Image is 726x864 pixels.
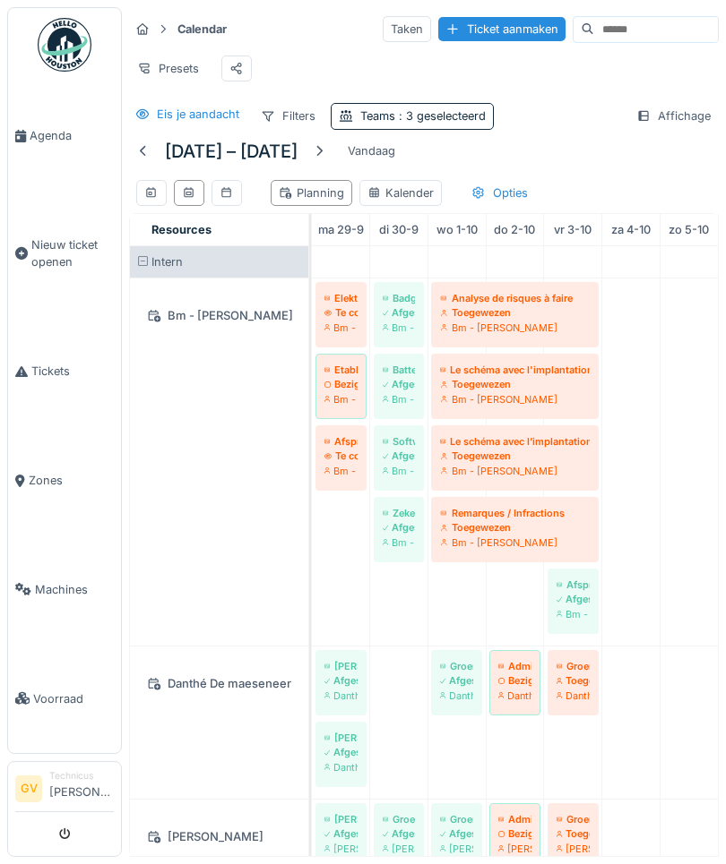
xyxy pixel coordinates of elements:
[383,16,431,42] div: Taken
[8,317,121,426] a: Tickets
[324,812,358,826] div: [PERSON_NAME] en aflopen
[557,689,590,703] div: Danthé De maeseneer
[383,305,415,320] div: Afgesloten
[129,56,207,81] div: Presets
[38,18,91,72] img: Badge_color-CXgf-gQk.svg
[557,812,590,826] div: Groenonderhoud [DATE]
[498,812,532,826] div: Administratie, opkuis hangar, diversen [DATE]
[440,659,473,673] div: Groenonderhoud Blok A30 en C[DATE]
[440,506,590,520] div: Remarques / Infractions
[15,769,114,812] a: GV Technicus[PERSON_NAME]
[383,535,415,550] div: Bm - [PERSON_NAME]
[30,127,114,144] span: Agenda
[324,659,358,673] div: [PERSON_NAME] en aflopen
[498,826,532,841] div: Bezig
[324,464,358,478] div: Bm - [PERSON_NAME]
[498,842,532,856] div: [PERSON_NAME]
[8,191,121,317] a: Nieuw ticket openen
[440,812,473,826] div: Groenonderhoud Blok A30 en C[DATE]
[324,745,358,759] div: Afgesloten
[498,673,532,688] div: Bezig
[341,139,402,163] div: Vandaag
[383,812,415,826] div: Groenonderhoud 2 x per maand vanaf mei tot en met oktober
[440,689,473,703] div: Danthé De maeseneer
[375,218,423,242] a: 30 september 2025
[498,689,532,703] div: Danthé De maeseneer
[440,520,590,535] div: Toegewezen
[440,673,473,688] div: Afgesloten
[324,363,358,377] div: Etablissement des plans électriques au siège
[31,236,114,270] span: Nieuw ticket openen
[440,291,590,305] div: Analyse de risques à faire
[324,392,358,406] div: Bm - [PERSON_NAME]
[440,842,473,856] div: [PERSON_NAME]
[440,826,473,841] div: Afgesloten
[383,392,415,406] div: Bm - [PERSON_NAME]
[253,103,324,129] div: Filters
[440,377,590,391] div: Toegewezen
[324,377,358,391] div: Bezig
[557,842,590,856] div: [PERSON_NAME]
[383,842,415,856] div: [PERSON_NAME]
[165,141,298,162] h5: [DATE] – [DATE]
[15,775,42,802] li: GV
[607,218,655,242] a: 4 oktober 2025
[664,218,713,242] a: 5 oktober 2025
[141,304,298,327] div: Bm - [PERSON_NAME]
[438,17,566,41] div: Ticket aanmaken
[440,305,590,320] div: Toegewezen
[557,826,590,841] div: Toegewezen
[383,321,415,335] div: Bm - [PERSON_NAME]
[383,377,415,391] div: Afgesloten
[440,321,590,335] div: Bm - [PERSON_NAME]
[463,180,536,206] div: Opties
[49,769,114,783] div: Technicus
[557,607,590,621] div: Bm - [PERSON_NAME]
[141,826,298,848] div: [PERSON_NAME]
[440,464,590,478] div: Bm - [PERSON_NAME]
[395,109,486,123] span: : 3 geselecteerd
[324,760,358,774] div: Danthé De maeseneer
[8,535,121,645] a: Machines
[383,363,415,377] div: Batterijen vervangen
[383,291,415,305] div: Badgelezer installeren deur 2e verdiep
[324,321,358,335] div: Bm - [PERSON_NAME]
[440,434,590,449] div: Le schéma avec l’implantation des prises de terre manque.
[498,659,532,673] div: Administratie, opkuis hangar, diversen [DATE]
[557,673,590,688] div: Toegewezen
[151,255,183,269] span: Intern
[324,291,358,305] div: Elektrische keuring ATEX in een stofexplosieve atmosfeer - ACEG om 13 uur
[557,659,590,673] div: Groenonderhoud [DATE]
[279,184,344,201] div: Planning
[557,592,590,606] div: Afgesloten
[324,731,358,745] div: [PERSON_NAME] en aflopen
[383,826,415,841] div: Afgesloten
[31,363,114,380] span: Tickets
[324,826,358,841] div: Afgesloten
[383,464,415,478] div: Bm - [PERSON_NAME]
[383,434,415,449] div: Software resetten voor [PERSON_NAME]
[324,305,358,320] div: Te controleren
[33,690,114,707] span: Voorraad
[432,218,482,242] a: 1 oktober 2025
[440,363,590,377] div: Le schéma avec l'implantation des prises de terre manque (Livre 2 Sous-section [TECHNICAL_ID].)
[324,689,358,703] div: Danthé De maeseneer
[628,103,719,129] div: Affichage
[440,392,590,406] div: Bm - [PERSON_NAME]
[141,672,298,695] div: Danthé De maeseneer
[157,106,239,123] div: Eis je aandacht
[314,218,368,242] a: 29 september 2025
[324,842,358,856] div: [PERSON_NAME]
[170,21,234,38] strong: Calendar
[360,107,486,124] div: Teams
[440,449,590,463] div: Toegewezen
[29,472,114,489] span: Zones
[549,218,596,242] a: 3 oktober 2025
[489,218,540,242] a: 2 oktober 2025
[557,577,590,592] div: Afspraak met Equans laadpassen en laadpalen - [PERSON_NAME]
[324,673,358,688] div: Afgesloten
[49,769,114,808] li: [PERSON_NAME]
[383,506,415,520] div: Zekering springt in cabine / lokaal aan de garage
[35,581,114,598] span: Machines
[383,449,415,463] div: Afgesloten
